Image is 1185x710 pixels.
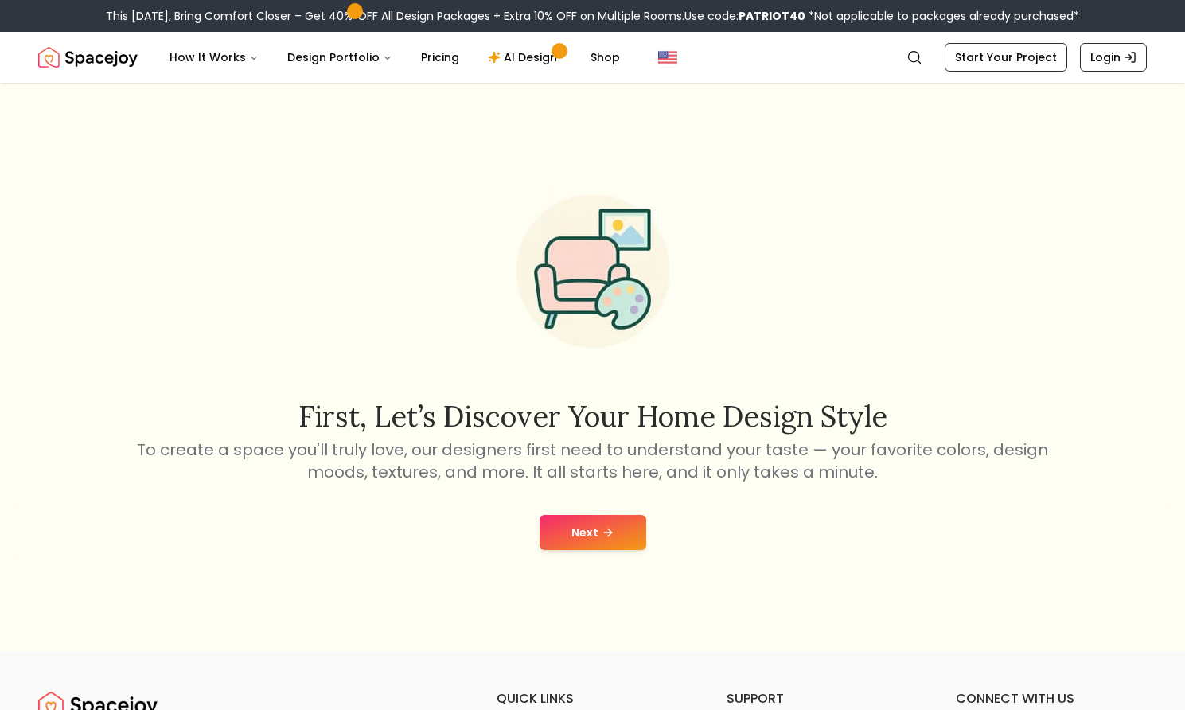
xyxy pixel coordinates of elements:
a: Start Your Project [945,43,1067,72]
img: Spacejoy Logo [38,41,138,73]
span: *Not applicable to packages already purchased* [805,8,1079,24]
b: PATRIOT40 [739,8,805,24]
button: Next [540,515,646,550]
img: Start Style Quiz Illustration [491,170,695,373]
a: Pricing [408,41,472,73]
h6: quick links [497,689,688,708]
img: United States [658,48,677,67]
h6: support [727,689,918,708]
div: This [DATE], Bring Comfort Closer – Get 40% OFF All Design Packages + Extra 10% OFF on Multiple R... [106,8,1079,24]
a: Shop [578,41,633,73]
span: Use code: [684,8,805,24]
button: How It Works [157,41,271,73]
h6: connect with us [956,689,1147,708]
p: To create a space you'll truly love, our designers first need to understand your taste — your fav... [134,439,1051,483]
h2: First, let’s discover your home design style [134,400,1051,432]
a: Spacejoy [38,41,138,73]
a: AI Design [475,41,575,73]
button: Design Portfolio [275,41,405,73]
nav: Main [157,41,633,73]
a: Login [1080,43,1147,72]
nav: Global [38,32,1147,83]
